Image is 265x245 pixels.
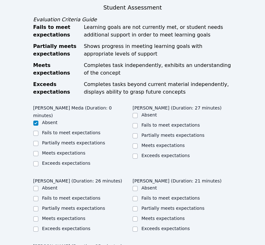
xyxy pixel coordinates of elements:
label: Partially meets expectations [42,206,105,211]
label: Fails to meet expectations [42,195,100,201]
label: Absent [141,185,157,190]
legend: [PERSON_NAME] (Duration: 26 minutes) [33,175,122,185]
label: Absent [42,120,58,125]
label: Fails to meet expectations [141,195,200,201]
label: Partially meets expectations [141,133,204,138]
label: Meets expectations [141,143,185,148]
div: Shows progress in meeting learning goals with appropriate levels of support [84,43,232,58]
label: Fails to meet expectations [42,130,100,135]
legend: [PERSON_NAME] (Duration: 21 minutes) [132,175,222,185]
label: Partially meets expectations [42,140,105,145]
div: Exceeds expectations [33,81,80,96]
label: Meets expectations [42,150,86,156]
label: Absent [42,185,58,190]
label: Exceeds expectations [141,153,190,158]
div: Completes task independently, exhibits an understanding of the concept [84,62,232,77]
div: Fails to meet expectations [33,23,80,39]
div: Evaluation Criteria Guide [33,16,232,23]
div: Partially meets expectations [33,43,80,58]
div: Learning goals are not currently met, or student needs additional support in order to meet learni... [84,23,232,39]
label: Absent [141,112,157,117]
label: Meets expectations [141,216,185,221]
label: Partially meets expectations [141,206,204,211]
label: Exceeds expectations [141,226,190,231]
legend: [PERSON_NAME] Meda (Duration: 0 minutes) [33,102,133,119]
div: Completes tasks beyond current material independently, displays ability to grasp future concepts [84,81,232,96]
label: Meets expectations [42,216,86,221]
label: Exceeds expectations [42,161,90,166]
div: Meets expectations [33,62,80,77]
label: Exceeds expectations [42,226,90,231]
legend: [PERSON_NAME] (Duration: 27 minutes) [132,102,222,112]
h3: Student Assessment [33,3,232,12]
label: Fails to meet expectations [141,122,200,128]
